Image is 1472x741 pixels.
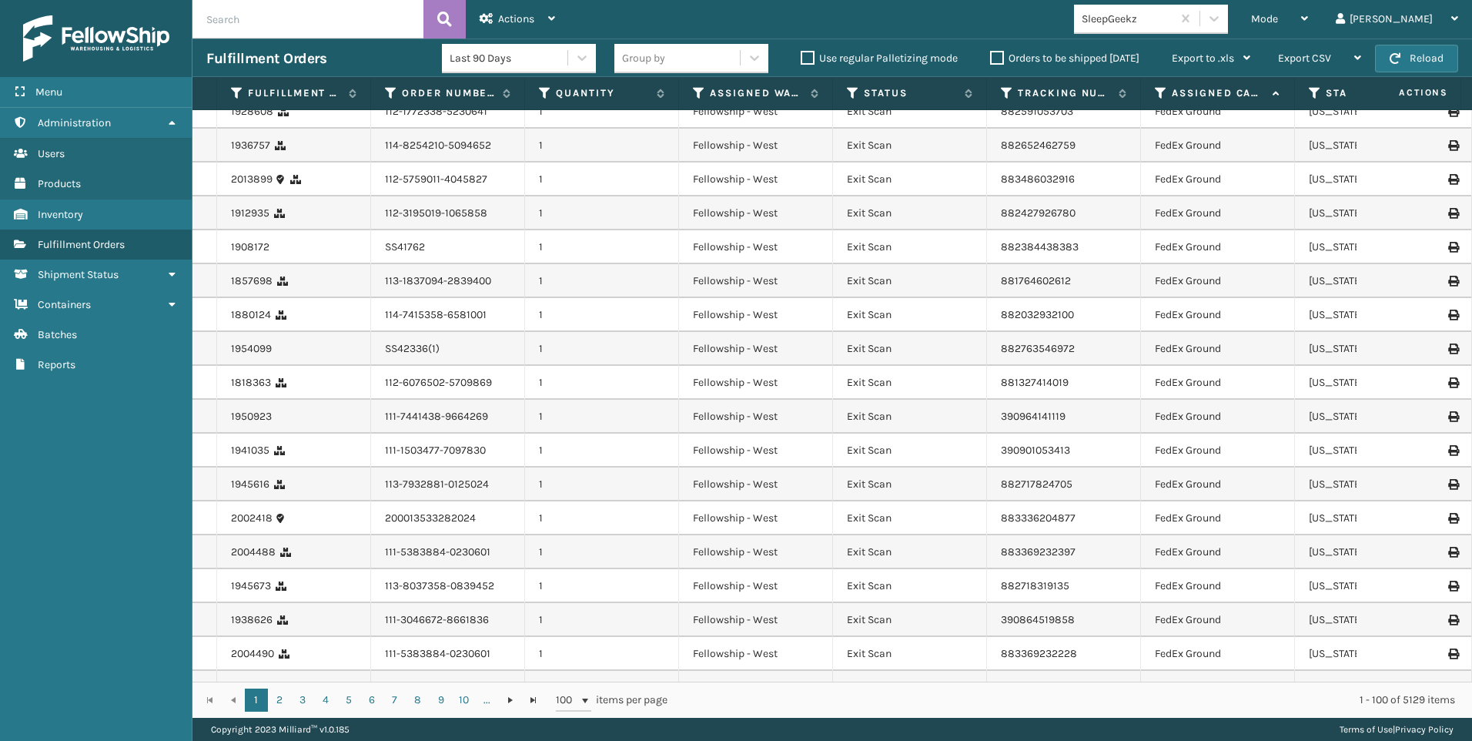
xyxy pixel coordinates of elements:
[864,86,957,100] label: Status
[1001,681,1075,694] a: 289432037633
[1018,86,1111,100] label: Tracking Number
[1295,298,1449,332] td: [US_STATE]
[1448,310,1457,320] i: Print Label
[833,434,987,468] td: Exit Scan
[1295,366,1449,400] td: [US_STATE]
[430,689,453,712] a: 9
[38,268,119,281] span: Shipment Status
[231,206,269,221] a: 1912935
[1001,444,1070,457] a: 390901053413
[231,138,270,153] a: 1936757
[833,535,987,569] td: Exit Scan
[833,163,987,196] td: Exit Scan
[679,230,833,264] td: Fellowship - West
[525,501,679,535] td: 1
[35,85,62,99] span: Menu
[679,264,833,298] td: Fellowship - West
[1448,411,1457,422] i: Print Label
[833,637,987,671] td: Exit Scan
[248,86,341,100] label: Fulfillment Order Id
[38,208,83,221] span: Inventory
[38,328,77,341] span: Batches
[38,147,65,160] span: Users
[679,163,833,196] td: Fellowship - West
[504,694,517,706] span: Go to the next page
[371,230,525,264] td: SS41762
[231,511,273,526] a: 2002418
[833,264,987,298] td: Exit Scan
[525,264,679,298] td: 1
[525,298,679,332] td: 1
[679,434,833,468] td: Fellowship - West
[525,671,679,705] td: 1
[453,689,476,712] a: 10
[525,230,679,264] td: 1
[231,612,273,628] a: 1938626
[525,603,679,637] td: 1
[833,196,987,230] td: Exit Scan
[525,535,679,569] td: 1
[231,104,273,119] a: 1928608
[525,366,679,400] td: 1
[499,689,522,712] a: Go to the next page
[527,694,540,706] span: Go to the last page
[371,129,525,163] td: 114-8254210-5094652
[679,332,833,366] td: Fellowship - West
[525,129,679,163] td: 1
[371,366,525,400] td: 112-6076502-5709869
[525,163,679,196] td: 1
[679,535,833,569] td: Fellowship - West
[1295,535,1449,569] td: [US_STATE]
[360,689,383,712] a: 6
[231,409,272,424] a: 1950923
[231,172,273,187] a: 2013899
[801,52,958,65] label: Use regular Palletizing mode
[1172,86,1265,100] label: Assigned Carrier Service
[1082,11,1173,27] div: SleepGeekz
[556,86,649,100] label: Quantity
[371,332,525,366] td: SS42336(1)
[1141,332,1295,366] td: FedEx Ground
[1001,410,1066,423] a: 390964141119
[406,689,430,712] a: 8
[231,375,271,391] a: 1818363
[371,603,525,637] td: 111-3046672-8661836
[1395,724,1454,735] a: Privacy Policy
[1448,208,1457,219] i: Print Label
[679,671,833,705] td: Fellowship - West
[231,545,276,560] a: 2004488
[231,443,269,458] a: 1941035
[1448,445,1457,456] i: Print Label
[1448,344,1457,354] i: Print Label
[450,50,569,66] div: Last 90 Days
[1141,637,1295,671] td: FedEx Ground
[1141,298,1295,332] td: FedEx Ground
[1001,308,1074,321] a: 882032932100
[1251,12,1278,25] span: Mode
[1001,511,1076,525] a: 883336204877
[990,52,1139,65] label: Orders to be shipped [DATE]
[833,95,987,129] td: Exit Scan
[1001,105,1073,118] a: 882591053703
[833,129,987,163] td: Exit Scan
[1375,45,1458,72] button: Reload
[1141,196,1295,230] td: FedEx Ground
[23,15,169,62] img: logo
[1141,95,1295,129] td: FedEx Ground
[1448,377,1457,388] i: Print Label
[1141,434,1295,468] td: FedEx Ground
[371,298,525,332] td: 114-7415358-6581001
[245,689,268,712] a: 1
[1001,342,1075,355] a: 882763546972
[525,468,679,501] td: 1
[1295,501,1449,535] td: [US_STATE]
[833,569,987,603] td: Exit Scan
[1295,400,1449,434] td: [US_STATE]
[833,671,987,705] td: Exit Scan
[679,298,833,332] td: Fellowship - West
[556,692,579,708] span: 100
[1448,547,1457,558] i: Print Label
[1278,52,1331,65] span: Export CSV
[1448,581,1457,592] i: Print Label
[679,468,833,501] td: Fellowship - West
